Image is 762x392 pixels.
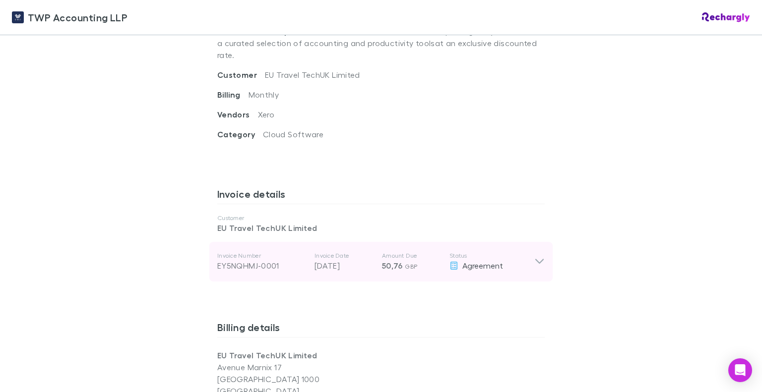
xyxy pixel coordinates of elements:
p: Avenue Marnix 17 [217,361,381,373]
div: Invoice NumberEY5NQHMJ-0001Invoice Date[DATE]Amount Due50,76 GBPStatusAgreement [209,242,553,281]
span: GBP [405,263,417,270]
p: Invoice Date [315,252,374,260]
p: [GEOGRAPHIC_DATA] 1000 [217,373,381,385]
span: TWP Accounting LLP [28,10,127,25]
img: TWP Accounting LLP's Logo [12,11,24,23]
div: EY5NQHMJ-0001 [217,260,307,272]
span: Monthly [249,90,279,99]
h3: Billing details [217,321,545,337]
span: Vendors [217,110,258,119]
h3: Invoice details [217,188,545,204]
span: Category [217,129,263,139]
span: EU Travel TechUK Limited [265,70,360,79]
span: Billing [217,90,249,100]
span: 50,76 [382,261,403,271]
img: Rechargly Logo [702,12,750,22]
p: Invoice Number [217,252,307,260]
span: Cloud Software [263,129,323,139]
span: Agreement [462,261,503,270]
p: EU Travel TechUK Limited [217,349,381,361]
span: Customer [217,70,265,80]
p: . The software suite subscription gives you access to a curated selection of accounting and produ... [217,17,545,69]
p: Customer [217,214,545,222]
p: EU Travel TechUK Limited [217,222,545,234]
span: Xero [258,110,274,119]
div: Open Intercom Messenger [728,358,752,382]
p: [DATE] [315,260,374,272]
p: Status [449,252,534,260]
p: Amount Due [382,252,442,260]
